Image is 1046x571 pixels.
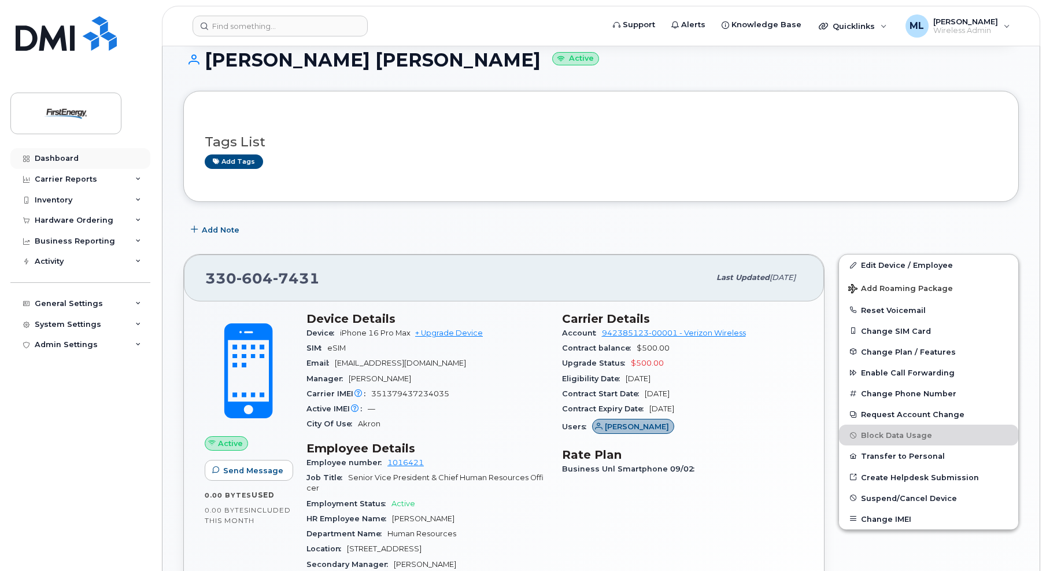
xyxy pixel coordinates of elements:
span: Change Plan / Features [861,347,956,356]
span: [PERSON_NAME] [933,17,998,26]
span: Contract Start Date [562,389,645,398]
span: Active [218,438,243,449]
span: [PERSON_NAME] [605,421,669,432]
span: 604 [236,270,273,287]
span: Email [306,359,335,367]
span: Last updated [716,273,770,282]
span: City Of Use [306,419,358,428]
span: Location [306,544,347,553]
span: — [368,404,375,413]
button: Suspend/Cancel Device [839,488,1018,509]
a: Alerts [663,13,714,36]
span: SIM [306,344,327,352]
span: Employment Status [306,499,391,508]
span: 330 [205,270,320,287]
span: [STREET_ADDRESS] [347,544,422,553]
span: Quicklinks [833,21,875,31]
span: Akron [358,419,380,428]
span: Suspend/Cancel Device [861,493,957,502]
button: Transfer to Personal [839,445,1018,466]
span: $500.00 [631,359,664,367]
span: Upgrade Status [562,359,631,367]
span: [DATE] [770,273,796,282]
iframe: Messenger Launcher [996,521,1037,562]
button: Change IMEI [839,509,1018,529]
span: Department Name [306,529,387,538]
span: Active IMEI [306,404,368,413]
span: iPhone 16 Pro Max [340,329,411,337]
span: HR Employee Name [306,514,392,523]
span: 0.00 Bytes [205,506,249,514]
button: Add Note [183,219,249,240]
div: Marge Louis [897,14,1018,38]
span: Carrier IMEI [306,389,371,398]
button: Enable Call Forwarding [839,362,1018,383]
h3: Device Details [306,312,548,326]
span: Device [306,329,340,337]
a: + Upgrade Device [415,329,483,337]
button: Add Roaming Package [839,276,1018,300]
span: 7431 [273,270,320,287]
span: ML [910,19,924,33]
span: Knowledge Base [731,19,801,31]
span: Senior Vice President & Chief Human Resources Officer [306,473,544,492]
span: Alerts [681,19,705,31]
a: [PERSON_NAME] [592,422,675,431]
button: Block Data Usage [839,425,1018,445]
button: Request Account Change [839,404,1018,425]
span: included this month [205,506,291,525]
span: [DATE] [649,404,674,413]
a: 942385123-00001 - Verizon Wireless [602,329,746,337]
h3: Rate Plan [562,448,804,462]
span: 0.00 Bytes [205,491,252,499]
span: Job Title [306,473,348,482]
a: Support [605,13,663,36]
span: Contract balance [562,344,637,352]
span: used [252,491,275,499]
span: Employee number [306,458,387,467]
button: Send Message [205,460,293,481]
span: Contract Expiry Date [562,404,649,413]
h1: [PERSON_NAME] [PERSON_NAME] [183,50,1019,70]
span: [PERSON_NAME] [394,560,456,569]
span: eSIM [327,344,346,352]
span: Secondary Manager [306,560,394,569]
a: Create Helpdesk Submission [839,467,1018,488]
span: Support [623,19,655,31]
span: Active [391,499,415,508]
h3: Employee Details [306,441,548,455]
h3: Tags List [205,135,997,149]
h3: Carrier Details [562,312,804,326]
span: [EMAIL_ADDRESS][DOMAIN_NAME] [335,359,466,367]
span: Enable Call Forwarding [861,369,955,377]
div: Quicklinks [811,14,895,38]
a: 1016421 [387,458,424,467]
span: Business Unl Smartphone 09/02 [562,465,700,473]
span: Human Resources [387,529,456,538]
button: Reset Voicemail [839,300,1018,321]
span: Add Roaming Package [848,284,953,295]
span: $500.00 [637,344,670,352]
input: Find something... [193,16,368,36]
span: Account [562,329,602,337]
a: Knowledge Base [714,13,810,36]
span: [PERSON_NAME] [392,514,454,523]
button: Change SIM Card [839,321,1018,341]
span: Eligibility Date [562,374,626,383]
span: [DATE] [645,389,670,398]
span: Add Note [202,224,239,235]
span: Send Message [223,465,283,476]
span: [DATE] [626,374,650,383]
span: Wireless Admin [933,26,998,35]
a: Edit Device / Employee [839,255,1018,275]
span: Users [562,422,592,431]
small: Active [552,52,599,65]
span: Manager [306,374,349,383]
span: [PERSON_NAME] [349,374,411,383]
a: Add tags [205,154,263,169]
span: 351379437234035 [371,389,449,398]
button: Change Phone Number [839,383,1018,404]
button: Change Plan / Features [839,341,1018,362]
